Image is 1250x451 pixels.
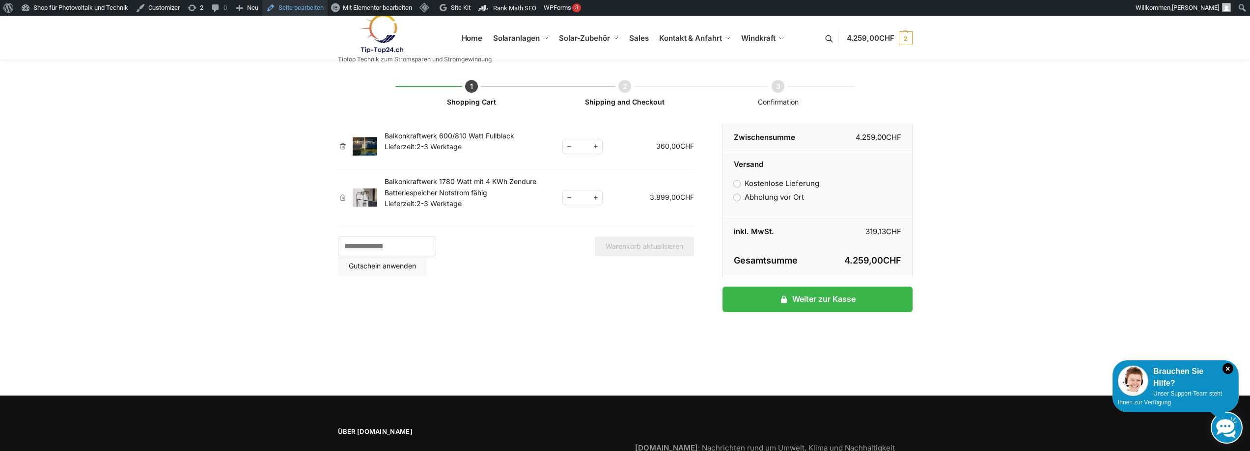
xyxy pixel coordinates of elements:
[589,191,602,204] span: Increase quantity
[847,24,913,53] a: 4.259,00CHF 2
[572,3,581,12] div: 3
[417,199,462,208] span: 2-3 Werktage
[856,133,901,142] bdi: 4.259,00
[629,33,649,43] span: Sales
[721,318,914,345] iframe: Sicherer Rahmen für schnelle Bezahlvorgänge
[847,16,913,61] nav: Cart contents
[659,33,722,43] span: Kontakt & Anfahrt
[723,124,817,151] th: Zwischensumme
[385,132,514,140] a: Balkonkraftwerk 600/810 Watt Fullblack
[493,4,536,12] span: Rank Math SEO
[883,255,901,265] span: CHF
[886,227,901,236] span: CHF
[585,98,665,106] a: Shipping and Checkout
[680,193,694,201] span: CHF
[417,142,462,151] span: 2-3 Werktage
[886,133,901,142] span: CHF
[741,33,776,43] span: Windkraft
[656,142,694,150] bdi: 360,00
[385,177,536,196] a: Balkonkraftwerk 1780 Watt mit 4 KWh Zendure Batteriespeicher Notstrom fähig
[722,287,912,312] a: Weiter zur Kasse
[723,151,912,170] th: Versand
[650,193,694,201] bdi: 3.899,00
[865,227,901,236] bdi: 319,13
[723,218,817,245] th: inkl. MwSt.
[1222,363,1233,374] i: Schließen
[385,142,462,151] span: Lieferzeit:
[447,98,496,106] a: Shopping Cart
[353,137,377,156] img: Warenkorb 1
[338,256,427,276] button: Gutschein anwenden
[1222,3,1231,12] img: Benutzerbild von Rupert Spoddig
[563,191,576,204] span: Reduce quantity
[385,199,462,208] span: Lieferzeit:
[338,143,348,150] a: Balkonkraftwerk 600/810 Watt Fullblack aus dem Warenkorb entfernen
[1172,4,1219,11] span: [PERSON_NAME]
[758,98,799,106] span: Confirmation
[1118,390,1222,406] span: Unser Support-Team steht Ihnen zur Verfügung
[577,140,588,153] input: Produktmenge
[844,255,901,265] bdi: 4.259,00
[555,16,623,60] a: Solar-Zubehör
[338,14,424,53] img: Solaranlagen, Speicheranlagen und Energiesparprodukte
[655,16,735,60] a: Kontakt & Anfahrt
[577,191,588,204] input: Produktmenge
[343,4,412,11] span: Mit Elementor bearbeiten
[734,179,819,188] label: Kostenlose Lieferung
[723,245,817,277] th: Gesamtsumme
[338,427,615,437] span: Über [DOMAIN_NAME]
[737,16,789,60] a: Windkraft
[1118,366,1233,389] div: Brauchen Sie Hilfe?
[595,237,694,256] button: Warenkorb aktualisieren
[899,31,913,45] span: 2
[451,4,471,11] span: Site Kit
[338,56,492,62] p: Tiptop Technik zum Stromsparen und Stromgewinnung
[847,33,894,43] span: 4.259,00
[680,142,694,150] span: CHF
[559,33,610,43] span: Solar-Zubehör
[625,16,653,60] a: Sales
[589,140,602,153] span: Increase quantity
[1118,366,1148,396] img: Customer service
[734,192,804,202] label: Abholung vor Ort
[493,33,540,43] span: Solaranlagen
[879,33,894,43] span: CHF
[338,194,348,201] a: Balkonkraftwerk 1780 Watt mit 4 KWh Zendure Batteriespeicher Notstrom fähig aus dem Warenkorb ent...
[489,16,552,60] a: Solaranlagen
[563,140,576,153] span: Reduce quantity
[353,188,377,207] img: Warenkorb 2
